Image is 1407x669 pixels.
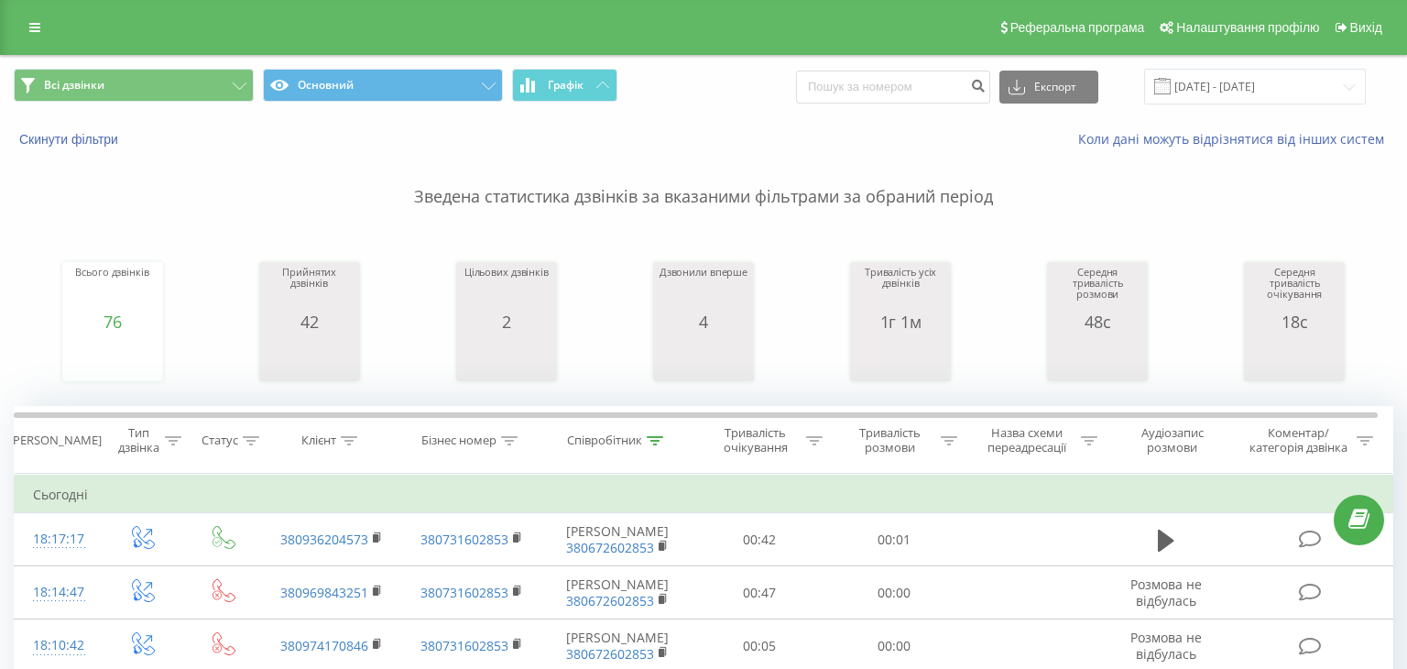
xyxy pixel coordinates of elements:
div: [PERSON_NAME] [9,433,102,449]
div: 4 [660,313,747,331]
div: Середня тривалість очікування [1249,267,1340,313]
div: 76 [75,313,148,331]
span: Налаштування профілю [1176,20,1319,35]
div: 18:10:42 [33,628,82,664]
a: 380974170846 [280,637,368,654]
div: Тривалість усіх дзвінків [855,267,946,313]
td: 00:47 [693,566,827,620]
td: 00:42 [693,513,827,566]
div: Назва схеми переадресації [978,425,1076,456]
div: Аудіозапис розмови [1118,425,1227,456]
div: Бізнес номер [421,433,496,449]
div: Цільових дзвінків [464,267,549,313]
p: Зведена статистика дзвінків за вказаними фільтрами за обраний період [14,148,1393,209]
a: 380672602853 [566,592,654,609]
div: 42 [264,313,355,331]
td: Сьогодні [15,477,1393,513]
div: Клієнт [301,433,336,449]
button: Основний [263,69,503,102]
a: 380731602853 [420,531,508,548]
button: Скинути фільтри [14,131,127,148]
div: Співробітник [567,433,642,449]
a: 380969843251 [280,584,368,601]
a: 380731602853 [420,637,508,654]
span: Реферальна програма [1010,20,1145,35]
button: Експорт [999,71,1098,104]
span: Вихід [1350,20,1382,35]
a: 380936204573 [280,531,368,548]
td: 00:00 [827,566,962,620]
a: 380731602853 [420,584,508,601]
a: 380672602853 [566,539,654,556]
div: Тип дзвінка [116,425,160,456]
button: Всі дзвінки [14,69,254,102]
div: Всього дзвінків [75,267,148,313]
div: Прийнятих дзвінків [264,267,355,313]
td: 00:01 [827,513,962,566]
span: Розмова не відбулась [1130,576,1202,609]
div: Коментар/категорія дзвінка [1245,425,1352,456]
td: [PERSON_NAME] [541,513,693,566]
div: 48с [1052,313,1143,331]
div: 18:14:47 [33,575,82,610]
div: Середня тривалість розмови [1052,267,1143,313]
span: Розмова не відбулась [1130,629,1202,663]
div: Тривалість розмови [844,425,936,456]
div: Тривалість очікування [709,425,802,456]
div: 1г 1м [855,313,946,331]
input: Пошук за номером [796,71,990,104]
div: 18:17:17 [33,521,82,557]
div: Дзвонили вперше [660,267,747,313]
a: Коли дані можуть відрізнятися вiд інших систем [1078,130,1393,148]
td: [PERSON_NAME] [541,566,693,620]
button: Графік [512,69,617,102]
a: 380672602853 [566,645,654,663]
span: Всі дзвінки [44,78,104,93]
div: Статус [202,433,238,449]
div: 18с [1249,313,1340,331]
div: 2 [464,313,549,331]
span: Графік [548,79,584,92]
